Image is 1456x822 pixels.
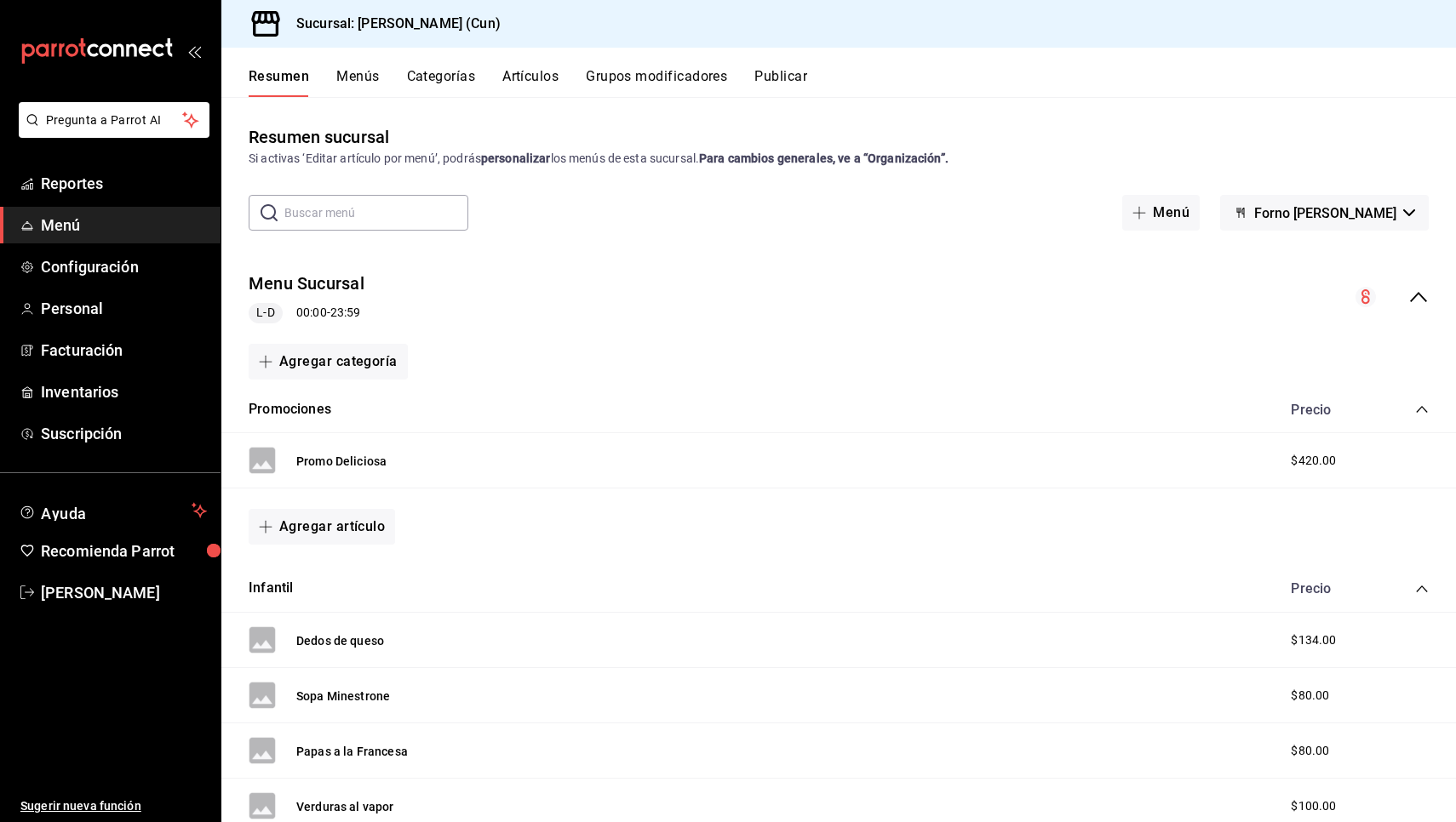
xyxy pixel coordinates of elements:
[249,344,408,380] button: Agregar categoría
[296,798,394,815] button: Verduras al vapor
[41,255,207,278] span: Configuración
[1220,195,1429,231] button: Forno [PERSON_NAME]
[249,304,281,322] span: L-D
[41,172,207,195] span: Reportes
[41,500,185,521] span: Ayuda
[481,151,551,165] strong: personalizar
[283,14,501,34] h3: Sucursal: [PERSON_NAME] (Cun)
[249,303,364,323] div: 00:00 - 23:59
[249,68,309,97] button: Resumen
[41,339,207,362] span: Facturación
[41,422,207,445] span: Suscripción
[284,196,468,230] input: Buscar menú
[41,297,207,320] span: Personal
[249,124,389,150] div: Resumen sucursal
[336,68,379,97] button: Menús
[187,44,201,58] button: open_drawer_menu
[1291,452,1336,470] span: $420.00
[586,68,727,97] button: Grupos modificadores
[296,632,384,649] button: Dedos de queso
[249,150,1429,168] div: Si activas ‘Editar artículo por menú’, podrás los menús de esta sucursal.
[19,102,209,138] button: Pregunta a Parrot AI
[249,579,293,598] button: Infantil
[249,271,364,296] button: Menu Sucursal
[1415,582,1429,596] button: collapse-category-row
[1291,631,1336,649] span: $134.00
[20,797,207,815] span: Sugerir nueva función
[41,539,207,562] span: Recomienda Parrot
[754,68,807,97] button: Publicar
[296,453,387,470] button: Promo Deliciosa
[699,151,949,165] strong: Para cambios generales, ve a “Organización”.
[296,743,408,760] button: Papas a la Francesa
[1291,687,1329,705] span: $80.00
[249,68,1456,97] div: navigation tabs
[1122,195,1200,231] button: Menú
[41,380,207,403] span: Inventarios
[1415,402,1429,416] button: collapse-category-row
[249,509,395,545] button: Agregar artículo
[296,688,390,705] button: Sopa Minestrone
[41,214,207,237] span: Menú
[502,68,559,97] button: Artículos
[1274,402,1383,418] div: Precio
[46,111,183,129] span: Pregunta a Parrot AI
[1291,797,1336,815] span: $100.00
[41,581,207,604] span: [PERSON_NAME]
[12,123,209,141] a: Pregunta a Parrot AI
[221,258,1456,337] div: collapse-menu-row
[1274,580,1383,597] div: Precio
[1291,742,1329,760] span: $80.00
[1254,205,1396,221] span: Forno [PERSON_NAME]
[407,68,476,97] button: Categorías
[249,400,331,420] button: Promociones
